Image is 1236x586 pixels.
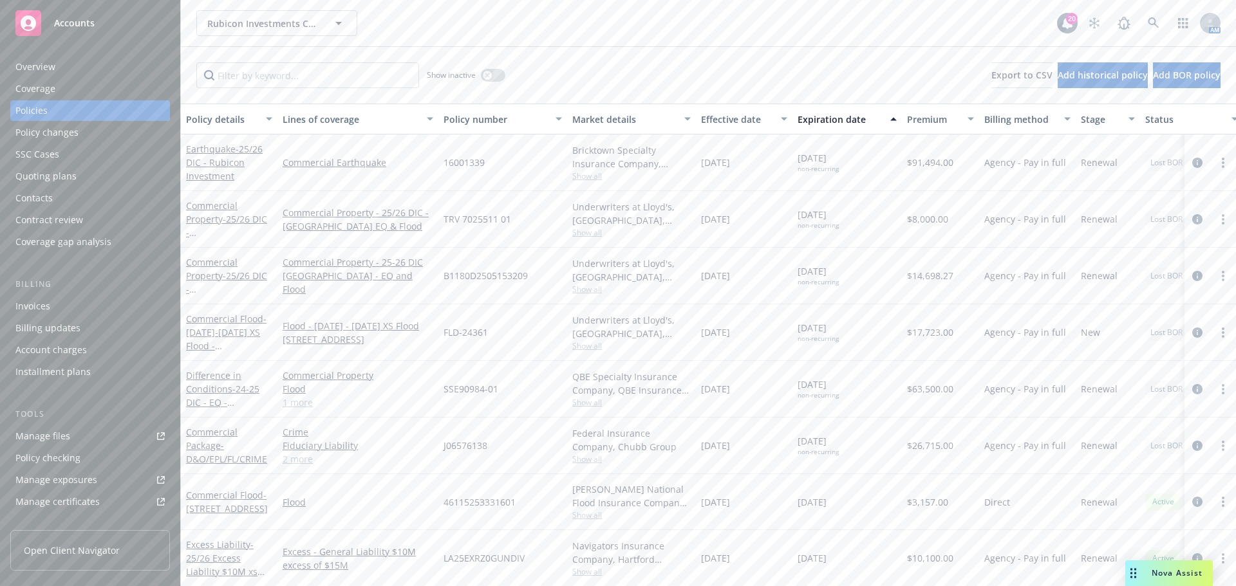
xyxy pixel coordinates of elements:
span: New [1081,325,1100,339]
a: Invoices [10,296,170,316]
span: Renewal [1081,382,1118,396]
span: $3,157.00 [907,495,948,509]
div: non-recurring [798,334,839,343]
a: 1 more [283,396,433,409]
div: Installment plans [15,362,91,382]
a: Difference in Conditions [186,369,267,435]
a: Crime [283,425,433,439]
span: Renewal [1081,156,1118,169]
span: $91,494.00 [907,156,953,169]
a: Coverage gap analysis [10,232,170,252]
a: more [1215,438,1231,453]
div: Quoting plans [15,166,77,187]
a: Contract review [10,210,170,230]
div: Coverage gap analysis [15,232,111,252]
span: Rubicon Investments Corporation [207,17,319,30]
span: Show all [572,566,691,577]
a: Policy checking [10,448,170,468]
div: Premium [907,113,960,126]
div: 20 [1066,13,1078,24]
span: Active [1150,553,1176,564]
a: Accounts [10,5,170,41]
a: more [1215,325,1231,340]
a: Commercial Property [186,256,267,322]
a: circleInformation [1190,155,1205,170]
a: more [1215,268,1231,284]
a: Coverage [10,78,170,99]
div: Billing updates [15,318,80,338]
span: [DATE] [701,495,730,509]
span: Lost BOR [1150,214,1183,225]
span: Agency - Pay in full [984,269,1066,282]
span: Show inactive [427,69,476,80]
div: Invoices [15,296,50,316]
a: Commercial Property - 25-26 DIC [GEOGRAPHIC_DATA] - EQ and Flood [283,255,433,296]
a: circleInformation [1190,381,1205,397]
a: Contacts [10,188,170,208]
a: Search [1141,10,1166,36]
span: [DATE] [701,156,730,169]
a: Commercial Package [186,426,267,465]
span: Lost BOR [1150,440,1183,452]
a: Overview [10,57,170,77]
span: TRV 7025511 01 [444,212,511,226]
a: circleInformation [1190,212,1205,227]
a: more [1215,212,1231,227]
a: Billing updates [10,318,170,338]
a: more [1215,494,1231,509]
div: SSC Cases [15,144,59,165]
span: Lost BOR [1150,383,1183,395]
a: Commercial Flood [186,313,268,392]
a: more [1215,381,1231,397]
span: [DATE] [798,151,839,173]
button: Stage [1076,104,1140,134]
a: circleInformation [1190,268,1205,284]
button: Rubicon Investments Corporation [196,10,357,36]
span: B1180D2505153209 [444,269,528,282]
div: Tools [10,408,170,421]
a: circleInformation [1190,551,1205,566]
a: circleInformation [1190,494,1205,509]
div: Effective date [701,113,773,126]
a: circleInformation [1190,438,1205,453]
button: Export to CSV [991,62,1053,88]
a: Commercial Property [283,369,433,382]
span: $10,100.00 [907,551,953,565]
span: LA25EXRZ0GUNDIV [444,551,525,565]
div: Federal Insurance Company, Chubb Group [572,426,691,453]
button: Add historical policy [1058,62,1148,88]
div: Manage exposures [15,470,97,490]
span: - 25/26 DIC - Rubicon Investment [186,143,263,182]
a: more [1215,155,1231,170]
span: Show all [572,227,691,238]
span: 46115253331601 [444,495,516,509]
a: Flood - [DATE] - [DATE] XS Flood [STREET_ADDRESS] [283,319,433,346]
span: [DATE] [701,325,730,339]
a: Manage claims [10,513,170,534]
div: Stage [1081,113,1121,126]
a: SSC Cases [10,144,170,165]
span: Lost BOR [1150,157,1183,169]
span: [DATE] [798,208,839,230]
div: Expiration date [798,113,883,126]
div: Status [1145,113,1224,126]
button: Policy details [181,104,277,134]
span: Show all [572,397,691,408]
div: non-recurring [798,221,839,230]
a: Flood [283,495,433,509]
span: Agency - Pay in full [984,325,1066,339]
span: $17,723.00 [907,325,953,339]
div: Contract review [15,210,83,230]
a: Switch app [1170,10,1196,36]
div: Policy changes [15,122,79,143]
button: Lines of coverage [277,104,438,134]
a: Flood [283,382,433,396]
a: more [1215,551,1231,566]
span: Show all [572,170,691,181]
span: Renewal [1081,439,1118,452]
span: [DATE] [701,551,730,565]
a: Earthquake [186,143,263,182]
input: Filter by keyword... [196,62,419,88]
a: Manage exposures [10,470,170,490]
span: [DATE] [798,495,827,509]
